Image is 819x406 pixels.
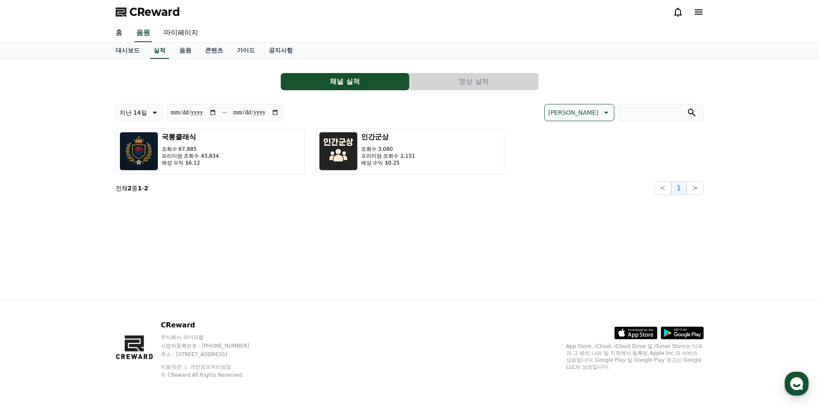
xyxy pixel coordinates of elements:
a: 마이페이지 [157,24,205,42]
p: 예상 수익 $6.12 [162,159,219,166]
a: 개인정보처리방침 [190,364,231,370]
p: © CReward All Rights Reserved. [161,372,266,379]
button: < [654,181,671,195]
img: 국뽕클래식 [120,132,158,171]
a: 음원 [135,24,152,42]
button: 영상 실적 [410,73,538,90]
a: CReward [116,5,180,19]
p: 주소 : [STREET_ADDRESS] [161,351,266,358]
a: 홈 [109,24,129,42]
a: 이용약관 [161,364,188,370]
strong: 2 [144,185,148,192]
a: 채널 실적 [281,73,410,90]
button: 국뽕클래식 조회수 67,885 프리미엄 조회수 43,834 예상 수익 $6.12 [116,128,305,174]
p: 프리미엄 조회수 2,151 [361,153,415,159]
button: 지난 14일 [116,104,163,121]
a: 영상 실적 [410,73,539,90]
p: [PERSON_NAME] [548,107,598,119]
span: CReward [129,5,180,19]
p: 사업자등록번호 : [PHONE_NUMBER] [161,342,266,349]
button: 인간군상 조회수 3,080 프리미엄 조회수 2,151 예상 수익 $0.25 [315,128,504,174]
p: 프리미엄 조회수 43,834 [162,153,219,159]
a: 대시보드 [109,43,147,59]
h3: 국뽕클래식 [162,132,219,142]
a: 음원 [172,43,198,59]
button: > [687,181,703,195]
button: [PERSON_NAME] [544,104,614,121]
img: 인간군상 [319,132,358,171]
p: 전체 중 - [116,184,148,192]
button: 채널 실적 [281,73,409,90]
p: 지난 14일 [120,107,147,119]
a: 가이드 [230,43,262,59]
p: App Store, iCloud, iCloud Drive 및 iTunes Store는 미국과 그 밖의 나라 및 지역에서 등록된 Apple Inc.의 서비스 상표입니다. Goo... [566,343,704,370]
a: 실적 [150,43,169,59]
p: 예상 수익 $0.25 [361,159,415,166]
strong: 2 [128,185,132,192]
a: 공지사항 [262,43,300,59]
strong: 1 [138,185,142,192]
p: CReward [161,320,266,330]
p: 주식회사 와이피랩 [161,334,266,341]
p: 조회수 67,885 [162,146,219,153]
h3: 인간군상 [361,132,415,142]
p: 조회수 3,080 [361,146,415,153]
button: 1 [671,181,687,195]
p: ~ [222,107,227,118]
a: 콘텐츠 [198,43,230,59]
